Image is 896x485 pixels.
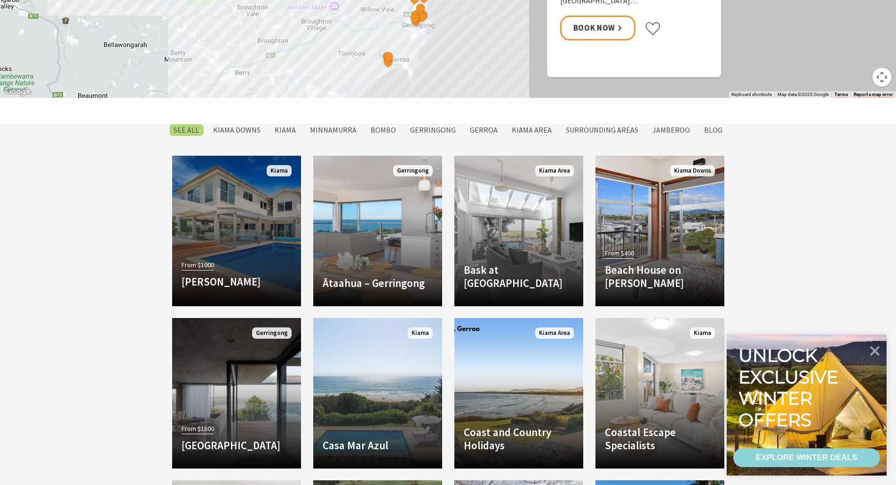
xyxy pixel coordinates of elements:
[408,327,433,339] span: Kiama
[690,327,715,339] span: Kiama
[648,124,695,136] label: Jamberoo
[313,156,442,306] a: Another Image Used Ātaahua – Gerringong Gerringong
[405,124,460,136] label: Gerringong
[409,12,421,24] button: See detail about Coast and Country Holidays
[252,327,292,339] span: Gerringong
[182,275,292,288] h4: [PERSON_NAME]
[605,263,715,289] h4: Beach House on [PERSON_NAME]
[465,124,502,136] label: Gerroa
[454,318,583,469] a: Another Image Used Coast and Country Holidays Kiama Area
[393,165,433,177] span: Gerringong
[313,318,442,469] a: Another Image Used Casa Mar Azul Kiama
[382,56,394,68] button: See detail about Seven Mile Beach Holiday Park
[733,448,880,467] a: EXPLORE WINTER DEALS
[535,165,574,177] span: Kiama Area
[535,327,574,339] span: Kiama Area
[872,68,891,87] button: Map camera controls
[169,124,204,136] label: SEE All
[454,156,583,306] a: Another Image Used Bask at [GEOGRAPHIC_DATA] Kiama Area
[182,439,292,452] h4: [GEOGRAPHIC_DATA]
[382,50,394,63] button: See detail about Discovery Parks - Gerroa
[323,277,433,290] h4: Ātaahua – Gerringong
[777,92,829,97] span: Map data ©2025 Google
[670,165,715,177] span: Kiama Downs
[464,263,574,289] h4: Bask at [GEOGRAPHIC_DATA]
[172,156,301,306] a: From $1000 [PERSON_NAME] Spectacular ocean front location, the best in [GEOGRAPHIC_DATA], with a ...
[172,318,301,469] a: Another Image Used From $1500 [GEOGRAPHIC_DATA] Gerringong
[182,295,292,329] p: Spectacular ocean front location, the best in [GEOGRAPHIC_DATA], with a glorious heated swimming ...
[834,92,848,97] a: Terms
[595,318,724,469] a: Another Image Used Coastal Escape Specialists Kiama
[323,439,433,452] h4: Casa Mar Azul
[731,91,772,98] button: Keyboard shortcuts
[410,14,422,26] button: See detail about Park Ridge Retreat
[507,124,556,136] label: Kiama Area
[267,165,292,177] span: Kiama
[561,124,643,136] label: Surrounding Areas
[182,260,214,270] span: From $1000
[366,124,401,136] label: Bombo
[2,86,33,98] a: Open this area in Google Maps (opens a new window)
[854,92,893,97] a: Report a map error
[605,426,715,452] h4: Coastal Escape Specialists
[2,86,33,98] img: Google
[595,156,724,306] a: From $400 Beach House on [PERSON_NAME] Kiama Downs
[756,448,857,467] div: EXPLORE WINTER DEALS
[605,248,634,259] span: From $400
[182,423,214,434] span: From $1500
[464,426,574,452] h4: Coast and Country Holidays
[699,124,727,136] label: Blog
[414,2,427,15] button: See detail about Werri Beach Holiday Park
[270,124,301,136] label: Kiama
[560,16,636,40] a: Book Now
[645,22,661,36] button: Click to favourite Shutters by the Sea
[738,345,842,430] div: Unlock exclusive winter offers
[208,124,265,136] label: Kiama Downs
[305,124,361,136] label: Minnamurra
